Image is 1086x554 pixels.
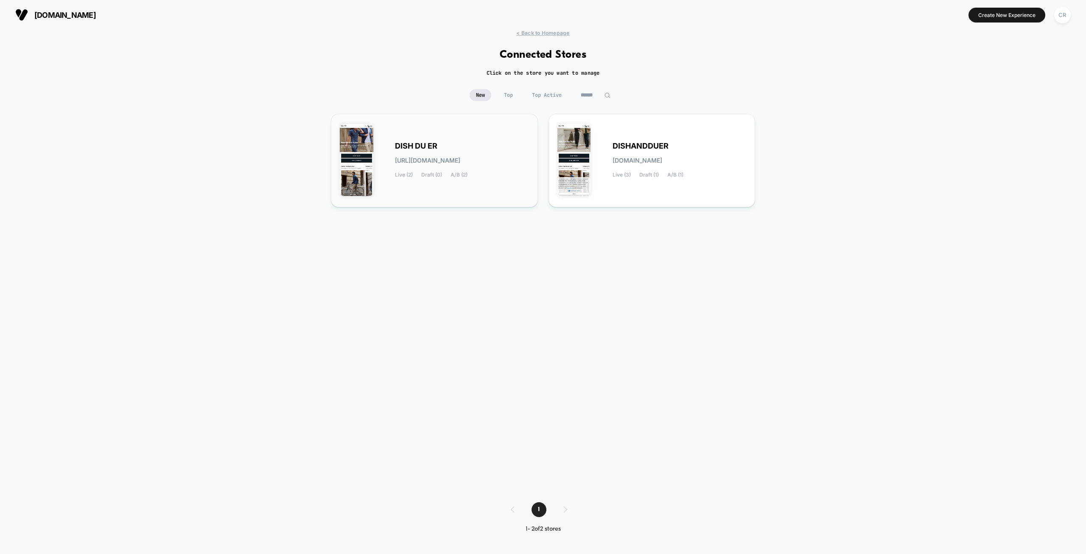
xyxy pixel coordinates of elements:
[13,8,98,22] button: [DOMAIN_NAME]
[421,172,442,178] span: Draft (0)
[395,172,413,178] span: Live (2)
[502,526,584,533] div: 1 - 2 of 2 stores
[340,124,373,196] img: DISH_DU_ER
[498,89,519,101] span: Top
[516,30,569,36] span: < Back to Homepage
[470,89,491,101] span: New
[395,157,460,163] span: [URL][DOMAIN_NAME]
[968,8,1045,22] button: Create New Experience
[15,8,28,21] img: Visually logo
[487,70,600,76] h2: Click on the store you want to manage
[34,11,96,20] span: [DOMAIN_NAME]
[395,143,437,149] span: DISH DU ER
[557,124,591,196] img: DISHANDDUER
[451,172,467,178] span: A/B (2)
[667,172,683,178] span: A/B (1)
[500,49,587,61] h1: Connected Stores
[613,157,662,163] span: [DOMAIN_NAME]
[613,172,631,178] span: Live (3)
[1054,7,1071,23] div: CR
[526,89,568,101] span: Top Active
[639,172,659,178] span: Draft (1)
[1052,6,1073,24] button: CR
[532,502,546,517] span: 1
[613,143,669,149] span: DISHANDDUER
[604,92,610,98] img: edit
